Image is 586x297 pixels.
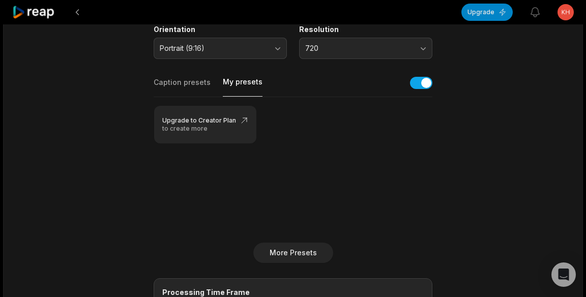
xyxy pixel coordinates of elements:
[299,25,432,34] label: Resolution
[223,77,262,97] button: My presets
[253,243,333,263] button: More Presets
[551,262,576,287] div: Open Intercom Messenger
[154,77,211,97] button: Caption presets
[154,25,287,34] label: Orientation
[461,4,513,21] button: Upgrade
[162,125,248,133] div: to create more
[160,44,267,53] span: Portrait (9:16)
[299,38,432,59] button: 720
[305,44,412,53] span: 720
[162,116,248,125] div: Upgrade to Creator Plan
[154,38,287,59] button: Portrait (9:16)
[154,106,256,143] button: Upgrade to Creator Planto create more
